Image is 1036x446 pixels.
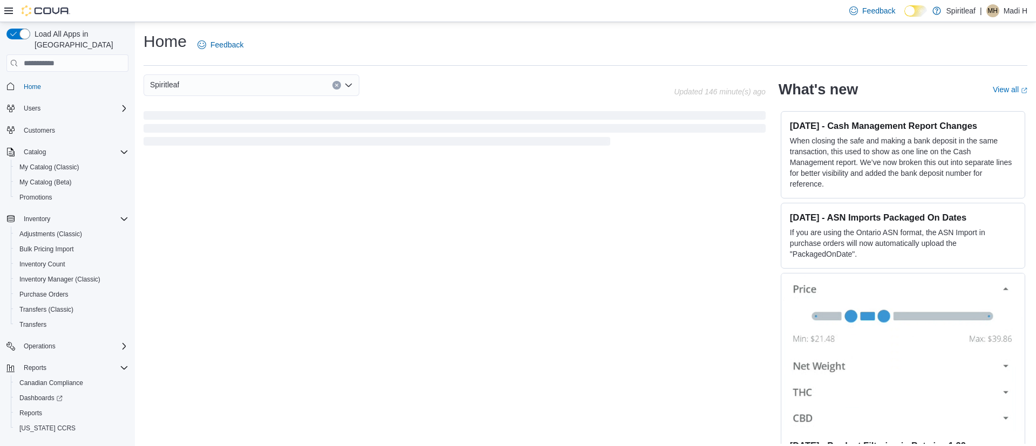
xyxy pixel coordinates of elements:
button: Reports [19,361,51,374]
span: Users [19,102,128,115]
button: My Catalog (Beta) [11,175,133,190]
button: Inventory [2,211,133,227]
span: Home [19,79,128,93]
a: [US_STATE] CCRS [15,422,80,435]
span: Adjustments (Classic) [19,230,82,238]
span: Feedback [210,39,243,50]
span: Bulk Pricing Import [19,245,74,253]
button: Operations [2,339,133,354]
a: Promotions [15,191,57,204]
span: Canadian Compliance [19,379,83,387]
button: My Catalog (Classic) [11,160,133,175]
button: Catalog [2,145,133,160]
span: Inventory Manager (Classic) [19,275,100,284]
span: MH [987,4,998,17]
a: Canadian Compliance [15,376,87,389]
p: If you are using the Ontario ASN format, the ASN Import in purchase orders will now automatically... [790,227,1016,259]
button: Canadian Compliance [11,375,133,390]
h2: What's new [779,81,858,98]
span: Catalog [19,146,128,159]
button: Transfers [11,317,133,332]
button: Users [19,102,45,115]
a: Home [19,80,45,93]
span: Inventory Count [15,258,128,271]
a: Reports [15,407,46,420]
button: Users [2,101,133,116]
span: Canadian Compliance [15,376,128,389]
button: Reports [11,406,133,421]
button: Home [2,78,133,94]
span: Inventory Count [19,260,65,269]
a: Inventory Manager (Classic) [15,273,105,286]
span: Feedback [862,5,895,16]
a: My Catalog (Beta) [15,176,76,189]
span: Dashboards [15,392,128,404]
span: Transfers (Classic) [15,303,128,316]
span: Inventory [19,212,128,225]
span: Bulk Pricing Import [15,243,128,256]
button: Reports [2,360,133,375]
button: Promotions [11,190,133,205]
span: Transfers (Classic) [19,305,73,314]
img: Cova [22,5,70,16]
a: My Catalog (Classic) [15,161,84,174]
span: Loading [144,113,766,148]
span: Reports [19,361,128,374]
span: Operations [19,340,128,353]
button: Open list of options [344,81,353,90]
button: Clear input [332,81,341,90]
button: Transfers (Classic) [11,302,133,317]
span: Dashboards [19,394,63,402]
a: Adjustments (Classic) [15,228,86,241]
span: Inventory Manager (Classic) [15,273,128,286]
button: Inventory [19,212,54,225]
a: View allExternal link [993,85,1027,94]
span: Washington CCRS [15,422,128,435]
button: Inventory Count [11,257,133,272]
button: Catalog [19,146,50,159]
span: Home [24,83,41,91]
span: Users [24,104,40,113]
button: Adjustments (Classic) [11,227,133,242]
span: Transfers [19,320,46,329]
span: My Catalog (Beta) [15,176,128,189]
p: Updated 146 minute(s) ago [674,87,766,96]
button: Bulk Pricing Import [11,242,133,257]
span: Reports [24,363,46,372]
p: When closing the safe and making a bank deposit in the same transaction, this used to show as one... [790,135,1016,189]
span: Promotions [15,191,128,204]
span: Load All Apps in [GEOGRAPHIC_DATA] [30,29,128,50]
a: Transfers [15,318,51,331]
button: Customers [2,122,133,138]
h1: Home [144,31,187,52]
h3: [DATE] - ASN Imports Packaged On Dates [790,212,1016,223]
p: | [980,4,982,17]
span: Transfers [15,318,128,331]
span: Purchase Orders [15,288,128,301]
a: Dashboards [11,390,133,406]
span: My Catalog (Beta) [19,178,72,187]
span: My Catalog (Classic) [19,163,79,171]
a: Transfers (Classic) [15,303,78,316]
a: Bulk Pricing Import [15,243,78,256]
a: Purchase Orders [15,288,73,301]
div: Madi H [986,4,999,17]
button: Purchase Orders [11,287,133,302]
span: Customers [24,126,55,135]
span: Purchase Orders [19,290,69,299]
span: Promotions [19,193,52,202]
span: Customers [19,123,128,137]
svg: External link [1021,87,1027,94]
span: Reports [19,409,42,417]
span: [US_STATE] CCRS [19,424,76,433]
a: Feedback [193,34,248,56]
button: Inventory Manager (Classic) [11,272,133,287]
a: Inventory Count [15,258,70,271]
input: Dark Mode [904,5,927,17]
span: My Catalog (Classic) [15,161,128,174]
p: Spiritleaf [946,4,976,17]
span: Catalog [24,148,46,156]
span: Operations [24,342,56,351]
span: Reports [15,407,128,420]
